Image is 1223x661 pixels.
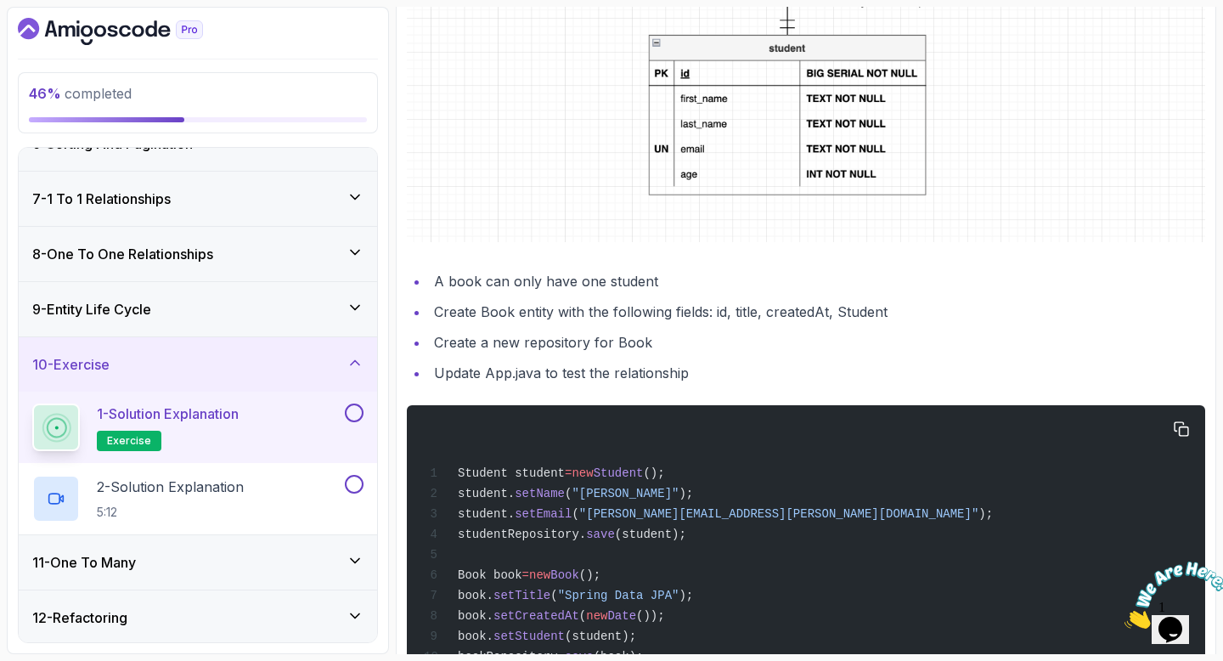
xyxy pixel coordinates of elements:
span: new [586,609,607,623]
h3: 11 - One To Many [32,552,136,573]
button: 8-One To One Relationships [19,227,377,281]
span: (student); [615,528,686,541]
span: "Spring Data JPA" [558,589,679,602]
img: Chat attention grabber [7,7,112,74]
h3: 12 - Refactoring [32,607,127,628]
button: 9-Entity Life Cycle [19,282,377,336]
button: 1-Solution Explanationexercise [32,404,364,451]
span: student. [458,487,515,500]
li: Create Book entity with the following fields: id, title, createdAt, Student [429,300,1205,324]
span: (student); [565,630,636,643]
span: Student [594,466,644,480]
p: 2 - Solution Explanation [97,477,244,497]
span: new [572,466,593,480]
span: setEmail [515,507,572,521]
span: book. [458,589,493,602]
li: Create a new repository for Book [429,330,1205,354]
h3: 8 - One To One Relationships [32,244,213,264]
span: ( [572,507,578,521]
span: Student student [458,466,565,480]
li: Update App.java to test the relationship [429,361,1205,385]
span: 1 [7,7,14,21]
span: ()); [636,609,665,623]
span: book. [458,609,493,623]
button: 10-Exercise [19,337,377,392]
button: 12-Refactoring [19,590,377,645]
span: student. [458,507,515,521]
span: (); [643,466,664,480]
p: 1 - Solution Explanation [97,404,239,424]
span: "[PERSON_NAME][EMAIL_ADDRESS][PERSON_NAME][DOMAIN_NAME]" [579,507,978,521]
span: setTitle [493,589,550,602]
h3: 7 - 1 To 1 Relationships [32,189,171,209]
span: ( [565,487,572,500]
span: save [586,528,615,541]
span: = [522,568,529,582]
span: "[PERSON_NAME]" [572,487,679,500]
span: ); [679,589,693,602]
li: A book can only have one student [429,269,1205,293]
span: (); [579,568,600,582]
span: setName [515,487,565,500]
iframe: chat widget [1118,555,1223,636]
span: Book book [458,568,522,582]
span: book. [458,630,493,643]
h3: 10 - Exercise [32,354,110,375]
span: exercise [107,434,151,448]
span: ); [679,487,693,500]
span: new [529,568,550,582]
button: 11-One To Many [19,535,377,590]
span: completed [29,85,132,102]
span: setStudent [493,630,565,643]
span: setCreatedAt [493,609,579,623]
span: ); [978,507,993,521]
span: 46 % [29,85,61,102]
span: ( [550,589,557,602]
button: 2-Solution Explanation5:12 [32,475,364,523]
button: 7-1 To 1 Relationships [19,172,377,226]
a: Dashboard [18,18,242,45]
span: = [565,466,572,480]
span: Book [550,568,579,582]
span: studentRepository. [458,528,586,541]
span: Date [607,609,636,623]
span: ( [579,609,586,623]
p: 5:12 [97,504,244,521]
h3: 9 - Entity Life Cycle [32,299,151,319]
